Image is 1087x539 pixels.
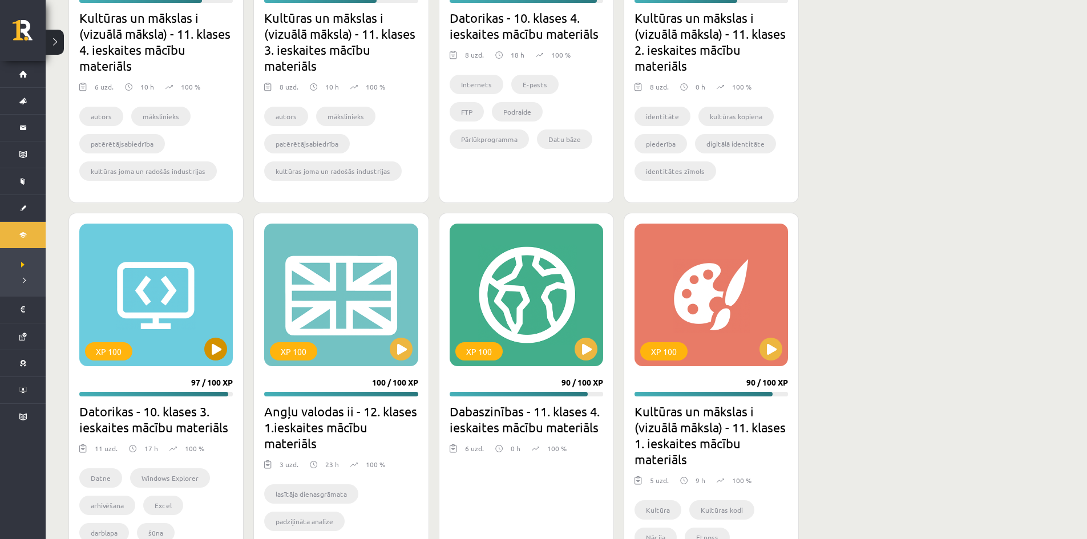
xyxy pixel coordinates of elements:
[130,468,210,488] li: Windows Explorer
[450,75,503,94] li: Internets
[264,134,350,153] li: patērētājsabiedrība
[280,459,298,476] div: 3 uzd.
[144,443,158,453] p: 17 h
[465,443,484,460] div: 6 uzd.
[95,443,118,460] div: 11 uzd.
[635,10,788,74] h2: Kultūras un mākslas i (vizuālā māksla) - 11. klases 2. ieskaites mācību materiāls
[264,107,308,126] li: autors
[689,500,754,520] li: Kultūras kodi
[650,82,669,99] div: 8 uzd.
[635,161,716,181] li: identitātes zīmols
[465,50,484,67] div: 8 uzd.
[450,10,603,42] h2: Datorikas - 10. klases 4. ieskaites mācību materiāls
[450,102,484,121] li: FTP
[698,107,774,126] li: kultūras kopiena
[492,102,543,121] li: Podraide
[264,10,418,74] h2: Kultūras un mākslas i (vizuālā māksla) - 11. klases 3. ieskaites mācību materiāls
[79,496,135,515] li: arhivēšana
[13,20,46,48] a: Rīgas 1. Tālmācības vidusskola
[79,10,233,74] h2: Kultūras un mākslas i (vizuālā māksla) - 11. klases 4. ieskaites mācību materiāls
[537,129,592,149] li: Datu bāze
[511,443,520,453] p: 0 h
[264,484,358,504] li: lasītāja dienasgrāmata
[79,403,233,435] h2: Datorikas - 10. klases 3. ieskaites mācību materiāls
[547,443,567,453] p: 100 %
[650,475,669,492] div: 5 uzd.
[325,459,339,469] p: 23 h
[181,82,200,92] p: 100 %
[732,82,751,92] p: 100 %
[95,82,114,99] div: 6 uzd.
[366,459,385,469] p: 100 %
[696,475,705,485] p: 9 h
[131,107,191,126] li: mākslinieks
[635,403,788,467] h2: Kultūras un mākslas i (vizuālā māksla) - 11. klases 1. ieskaites mācību materiāls
[450,129,529,149] li: Pārlūkprogramma
[264,161,402,181] li: kultūras joma un radošās industrijas
[511,75,559,94] li: E-pasts
[280,82,298,99] div: 8 uzd.
[551,50,571,60] p: 100 %
[635,500,681,520] li: Kultūra
[450,403,603,435] h2: Dabaszinības - 11. klases 4. ieskaites mācību materiāls
[635,107,690,126] li: identitāte
[79,161,217,181] li: kultūras joma un radošās industrijas
[79,134,165,153] li: patērētājsabiedrība
[511,50,524,60] p: 18 h
[325,82,339,92] p: 10 h
[640,342,688,360] div: XP 100
[185,443,204,453] p: 100 %
[79,468,122,488] li: Datne
[366,82,385,92] p: 100 %
[143,496,183,515] li: Excel
[732,475,751,485] p: 100 %
[635,134,687,153] li: piederība
[695,134,776,153] li: digitālā identitāte
[316,107,375,126] li: mākslinieks
[270,342,317,360] div: XP 100
[264,512,345,531] li: padziļināta analīze
[79,107,123,126] li: autors
[140,82,154,92] p: 10 h
[696,82,705,92] p: 0 h
[455,342,503,360] div: XP 100
[264,403,418,451] h2: Angļu valodas ii - 12. klases 1.ieskaites mācību materiāls
[85,342,132,360] div: XP 100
